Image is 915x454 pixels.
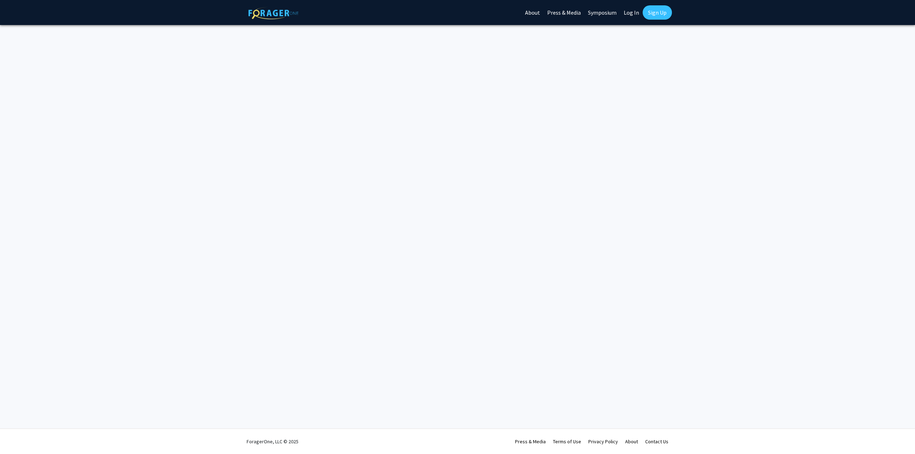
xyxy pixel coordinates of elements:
a: Press & Media [515,438,546,445]
a: Terms of Use [553,438,581,445]
a: Privacy Policy [588,438,618,445]
img: ForagerOne Logo [248,7,298,19]
a: Contact Us [645,438,668,445]
a: Sign Up [643,5,672,20]
div: ForagerOne, LLC © 2025 [247,429,298,454]
a: About [625,438,638,445]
